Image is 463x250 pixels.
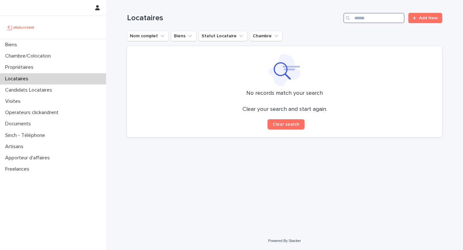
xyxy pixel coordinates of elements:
[199,31,247,41] button: Statut Locataire
[268,239,301,243] a: Powered By Stacker
[135,90,434,97] p: No records match your search
[127,13,341,23] h1: Locataires
[3,42,22,48] p: Biens
[3,121,36,127] p: Documents
[419,16,438,20] span: Add New
[273,122,299,127] span: Clear search
[3,76,33,82] p: Locataires
[3,155,55,161] p: Apporteur d'affaires
[3,110,64,116] p: Operateurs clickandrent
[343,13,404,23] input: Search
[3,98,26,104] p: Visites
[3,132,50,138] p: Sinch - Téléphone
[3,64,39,70] p: Propriétaires
[250,31,282,41] button: Chambre
[127,31,168,41] button: Nom complet
[242,106,327,113] p: Clear your search and start again.
[171,31,196,41] button: Biens
[268,119,304,129] button: Clear search
[3,87,57,93] p: Candidats Locataires
[5,21,36,34] img: UCB0brd3T0yccxBKYDjQ
[3,166,34,172] p: Freelances
[3,144,29,150] p: Artisans
[408,13,442,23] a: Add New
[3,53,56,59] p: Chambre/Colocation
